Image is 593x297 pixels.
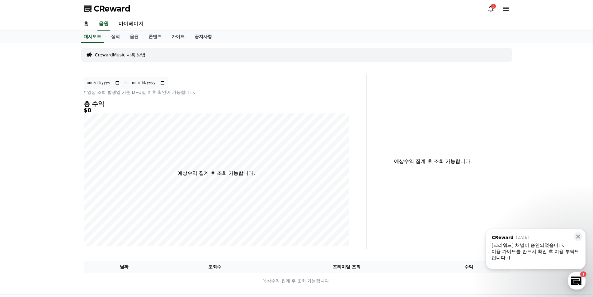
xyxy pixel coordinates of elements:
[114,17,148,31] a: 마이페이지
[84,100,349,107] h4: 총 수익
[167,31,190,43] a: 가이드
[372,158,495,165] p: 예상수익 집계 후 조회 가능합니다.
[491,4,496,9] div: 3
[79,17,94,31] a: 홈
[165,261,265,273] th: 조회수
[106,31,125,43] a: 실적
[124,79,128,87] p: ~
[487,5,495,12] a: 3
[94,4,130,14] span: CReward
[97,17,110,31] a: 음원
[265,261,428,273] th: 프리미엄 조회
[84,89,349,95] p: * 영상 조회 발생일 기준 D+3일 이후 확인이 가능합니다.
[84,4,130,14] a: CReward
[177,170,255,177] p: 예상수익 집계 후 조회 가능합니다.
[95,52,146,58] a: CrewardMusic 사용 방법
[125,31,144,43] a: 음원
[84,261,165,273] th: 날짜
[81,31,104,43] a: 대시보드
[84,278,509,284] p: 예상수익 집계 후 조회 가능합니다.
[190,31,217,43] a: 공지사항
[428,261,510,273] th: 수익
[84,107,349,113] h5: $0
[144,31,167,43] a: 콘텐츠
